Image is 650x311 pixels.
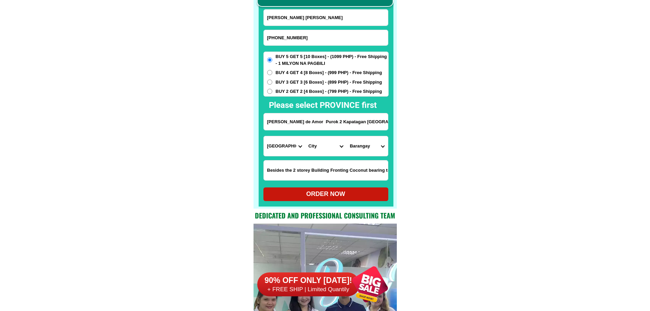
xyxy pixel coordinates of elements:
input: Input address [264,113,388,130]
select: Select commune [346,136,388,156]
input: Input LANDMARKOFLOCATION [264,160,388,180]
h2: Please select PROVINCE first [269,99,450,111]
span: BUY 3 GET 3 [6 Boxes] - (899 PHP) - Free Shipping [276,79,382,86]
span: BUY 2 GET 2 [4 Boxes] - (799 PHP) - Free Shipping [276,88,382,95]
h6: 90% OFF ONLY [DATE]! [257,275,360,286]
select: Select province [264,136,305,156]
input: BUY 3 GET 3 [6 Boxes] - (899 PHP) - Free Shipping [267,80,272,85]
input: Input phone_number [264,30,388,45]
div: ORDER NOW [263,189,388,199]
input: BUY 2 GET 2 [4 Boxes] - (799 PHP) - Free Shipping [267,89,272,94]
input: BUY 5 GET 5 [10 Boxes] - (1099 PHP) - Free Shipping - 1 MILYON NA PAGBILI [267,57,272,62]
h6: + FREE SHIP | Limited Quantily [257,286,360,293]
select: Select district [305,136,346,156]
span: BUY 4 GET 4 [8 Boxes] - (999 PHP) - Free Shipping [276,69,382,76]
h2: Dedicated and professional consulting team [254,210,397,221]
input: BUY 4 GET 4 [8 Boxes] - (999 PHP) - Free Shipping [267,70,272,75]
input: Input full_name [264,10,388,26]
span: BUY 5 GET 5 [10 Boxes] - (1099 PHP) - Free Shipping - 1 MILYON NA PAGBILI [276,53,388,67]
